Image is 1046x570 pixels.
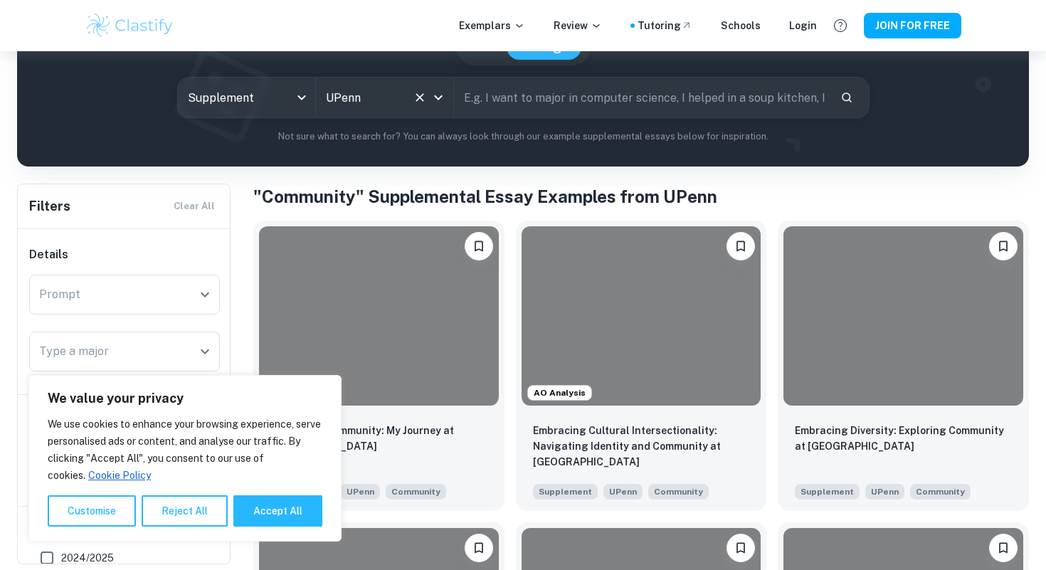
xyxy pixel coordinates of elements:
span: Supplement [533,484,598,500]
input: E.g. I want to major in computer science, I helped in a soup kitchen, I want to join the debate t... [454,78,829,117]
p: Embracing Community: My Journey at Penn [270,423,487,454]
a: AO AnalysisPlease log in to bookmark exemplarsEmbracing Cultural Intersectionality: Navigating Id... [516,221,767,511]
h6: Filters [29,196,70,216]
button: Please log in to bookmark exemplars [989,232,1018,260]
button: Please log in to bookmark exemplars [989,534,1018,562]
span: UPenn [865,484,904,500]
p: Review [554,18,602,33]
span: How will you explore community at Penn? Consider how Penn will help shape your perspective and id... [910,482,971,500]
p: We value your privacy [48,390,322,407]
p: Embracing Diversity: Exploring Community at Penn [795,423,1012,454]
a: Cookie Policy [88,469,152,482]
button: Open [195,285,215,305]
span: Community [391,485,440,498]
p: We use cookies to enhance your browsing experience, serve personalised ads or content, and analys... [48,416,322,484]
span: How will you explore community at Penn? Consider how Penn will help shape your perspective, and h... [386,482,446,500]
button: Customise [48,495,136,527]
div: We value your privacy [28,375,342,542]
span: Supplement [795,484,860,500]
button: Accept All [233,495,322,527]
button: Please log in to bookmark exemplars [465,232,493,260]
h1: "Community" Supplemental Essay Examples from UPenn [253,184,1029,209]
a: Login [789,18,817,33]
button: Open [195,342,215,361]
button: Please log in to bookmark exemplars [727,534,755,562]
button: Help and Feedback [828,14,852,38]
span: AO Analysis [528,386,591,399]
span: How will you explore community at Penn? Consider how Penn will help shape your perspective and id... [648,482,709,500]
p: Not sure what to search for? You can always look through our example supplemental essays below fo... [28,130,1018,144]
span: Community [916,485,965,498]
button: Clear [410,88,430,107]
span: UPenn [341,484,380,500]
button: Please log in to bookmark exemplars [465,534,493,562]
p: Exemplars [459,18,525,33]
h6: Details [29,246,220,263]
span: UPenn [603,484,643,500]
a: Schools [721,18,761,33]
a: Tutoring [638,18,692,33]
span: 2024/2025 [61,550,114,566]
button: Please log in to bookmark exemplars [727,232,755,260]
button: Reject All [142,495,228,527]
img: Clastify logo [85,11,175,40]
button: Open [428,88,448,107]
span: Community [654,485,703,498]
a: AO AnalysisPlease log in to bookmark exemplarsEmbracing Community: My Journey at PennSupplementUP... [253,221,504,511]
div: Supplement [178,78,315,117]
button: JOIN FOR FREE [864,13,961,38]
p: Embracing Cultural Intersectionality: Navigating Identity and Community at Penn [533,423,750,470]
button: Search [835,85,859,110]
a: Please log in to bookmark exemplarsEmbracing Diversity: Exploring Community at PennSupplementUPen... [778,221,1029,511]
